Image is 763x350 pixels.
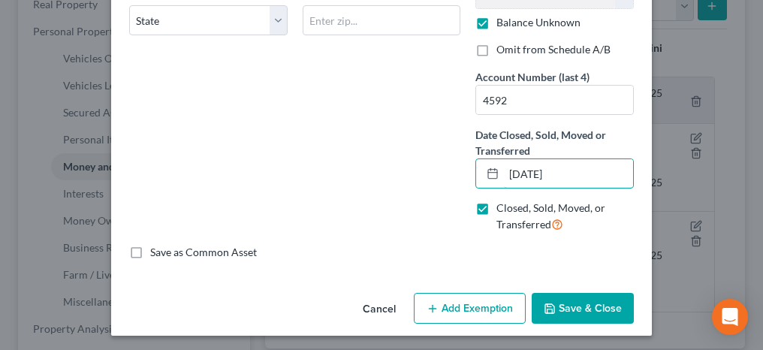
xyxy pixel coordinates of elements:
[496,42,611,57] label: Omit from Schedule A/B
[476,86,633,114] input: XXXX
[414,293,526,324] button: Add Exemption
[496,15,581,30] label: Balance Unknown
[475,128,606,157] span: Date Closed, Sold, Moved or Transferred
[303,5,461,35] input: Enter zip...
[150,245,257,260] label: Save as Common Asset
[496,201,605,231] span: Closed, Sold, Moved, or Transferred
[351,294,408,324] button: Cancel
[504,159,633,188] input: MM/DD/YYYY
[712,299,748,335] div: Open Intercom Messenger
[532,293,634,324] button: Save & Close
[475,69,590,85] label: Account Number (last 4)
